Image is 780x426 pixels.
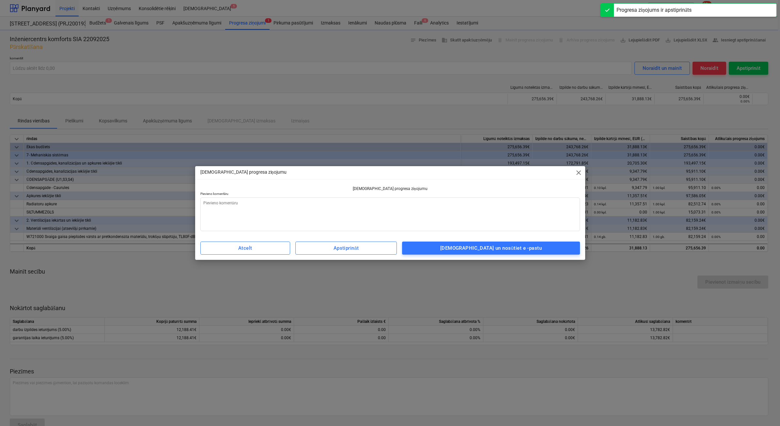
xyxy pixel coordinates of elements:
[747,395,780,426] iframe: Chat Widget
[200,186,580,192] p: [DEMOGRAPHIC_DATA] progresa ziņojumu
[440,244,542,252] div: [DEMOGRAPHIC_DATA] un nosūtiet e -pastu
[238,244,252,252] div: Atcelt
[616,6,692,14] div: Progresa ziņojums ir apstiprināts
[402,242,580,255] button: [DEMOGRAPHIC_DATA] un nosūtiet e -pastu
[200,169,287,176] p: [DEMOGRAPHIC_DATA] progresa ziņojumu
[200,242,290,255] button: Atcelt
[334,244,359,252] div: Apstiprināt
[200,192,580,197] p: Pievieno komentāru
[575,169,583,177] span: close
[295,242,397,255] button: Apstiprināt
